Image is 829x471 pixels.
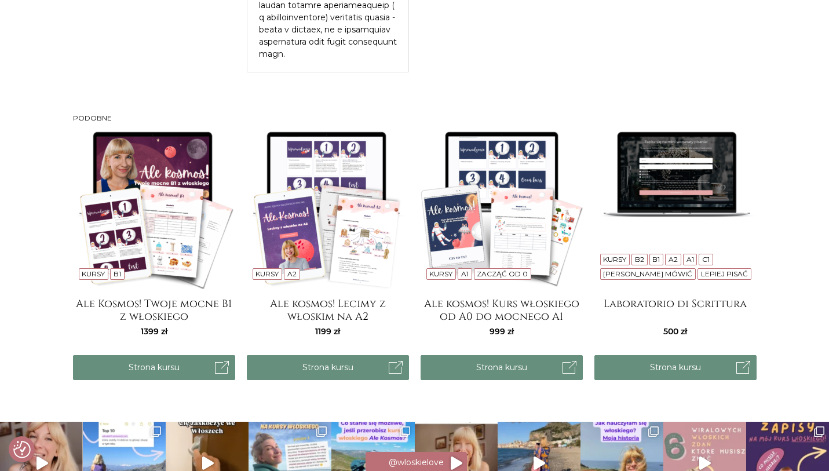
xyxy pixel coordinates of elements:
[151,426,161,437] svg: Clone
[451,457,462,470] svg: Play
[73,355,235,380] a: Strona kursu
[603,269,692,278] a: [PERSON_NAME] mówić
[594,298,757,321] a: Laboratorio di Scrittura
[287,269,297,278] a: A2
[36,457,48,470] svg: Play
[669,255,678,264] a: A2
[534,457,545,470] svg: Play
[421,298,583,321] a: Ale kosmos! Kurs włoskiego od A0 do mocnego A1
[202,457,214,470] svg: Play
[686,255,694,264] a: A1
[421,355,583,380] a: Strona kursu
[701,269,748,278] a: Lepiej pisać
[594,355,757,380] a: Strona kursu
[490,326,514,337] span: 999
[699,457,711,470] svg: Play
[73,114,757,122] h3: Podobne
[702,255,710,264] a: C1
[814,426,824,437] svg: Clone
[663,326,687,337] span: 500
[477,269,528,278] a: Zacząć od 0
[400,426,410,437] svg: Clone
[316,426,327,437] svg: Clone
[652,255,660,264] a: B1
[648,426,659,437] svg: Clone
[603,255,626,264] a: Kursy
[13,441,31,458] button: Preferencje co do zgód
[461,269,469,278] a: A1
[114,269,121,278] a: B1
[389,457,444,468] span: @wloskielove
[141,326,167,337] span: 1399
[635,255,644,264] a: B2
[82,269,105,278] a: Kursy
[13,441,31,458] img: Revisit consent button
[73,298,235,321] a: Ale Kosmos! Twoje mocne B1 z włoskiego
[247,298,409,321] a: Ale kosmos! Lecimy z włoskim na A2
[315,326,340,337] span: 1199
[255,269,279,278] a: Kursy
[247,355,409,380] a: Strona kursu
[429,269,452,278] a: Kursy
